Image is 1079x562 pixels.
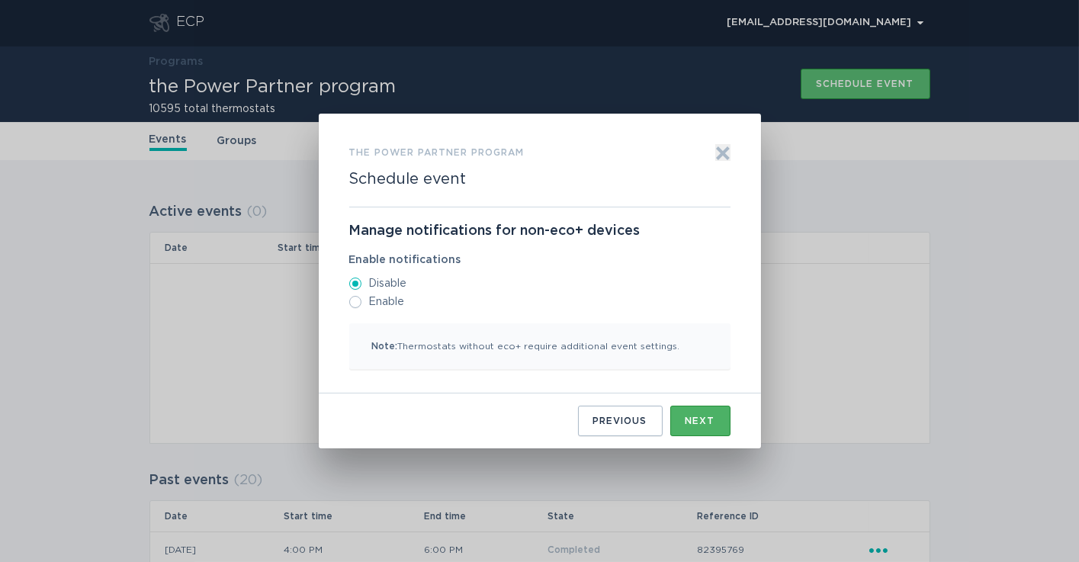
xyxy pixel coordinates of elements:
label: Disable [349,278,731,290]
div: Next [686,416,715,426]
input: Disable [349,278,361,290]
h2: Schedule event [349,170,467,188]
div: Form to create an event [319,114,761,448]
p: Manage notifications for non-eco+ devices [349,223,731,239]
button: Exit [715,144,731,161]
h3: the Power Partner program [349,144,525,161]
label: Enable notifications [349,255,731,265]
input: Enable [349,296,361,308]
span: Note: [372,342,398,351]
button: Previous [578,406,663,436]
p: Thermostats without eco+ require additional event settings. [349,323,731,369]
button: Next [670,406,731,436]
div: Previous [593,416,647,426]
label: Enable [349,296,731,308]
